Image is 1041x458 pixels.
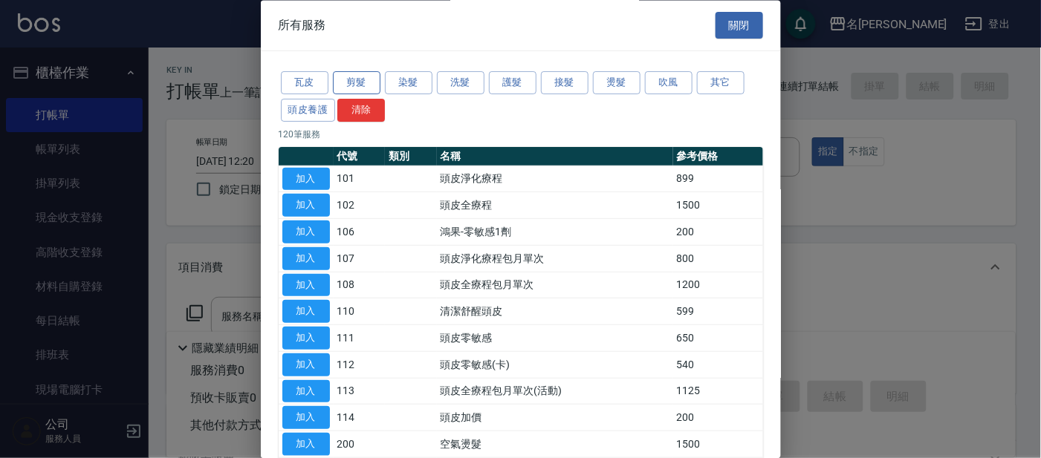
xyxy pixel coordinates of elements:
[334,298,386,325] td: 110
[673,405,763,431] td: 200
[282,274,330,297] button: 加入
[673,192,763,219] td: 1500
[334,147,386,166] th: 代號
[334,219,386,246] td: 106
[282,434,330,457] button: 加入
[334,272,386,299] td: 108
[334,166,386,193] td: 101
[385,147,437,166] th: 類別
[673,352,763,379] td: 540
[437,325,673,352] td: 頭皮零敏感
[673,147,763,166] th: 參考價格
[282,301,330,324] button: 加入
[673,325,763,352] td: 650
[437,352,673,379] td: 頭皮零敏感(卡)
[437,72,484,95] button: 洗髮
[282,380,330,403] button: 加入
[437,272,673,299] td: 頭皮全療程包月單次
[282,407,330,430] button: 加入
[334,325,386,352] td: 111
[673,298,763,325] td: 599
[334,405,386,431] td: 114
[437,298,673,325] td: 清潔舒醒頭皮
[437,379,673,405] td: 頭皮全療程包月單次(活動)
[437,405,673,431] td: 頭皮加價
[333,72,380,95] button: 剪髮
[282,353,330,376] button: 加入
[697,72,745,95] button: 其它
[437,431,673,458] td: 空氣燙髮
[279,128,763,141] p: 120 筆服務
[282,221,330,244] button: 加入
[716,12,763,39] button: 關閉
[281,99,336,122] button: 頭皮養護
[437,219,673,246] td: 鴻果-零敏感1劑
[334,192,386,219] td: 102
[437,166,673,193] td: 頭皮淨化療程
[334,352,386,379] td: 112
[673,431,763,458] td: 1500
[334,431,386,458] td: 200
[673,166,763,193] td: 899
[334,379,386,405] td: 113
[282,194,330,217] button: 加入
[673,246,763,272] td: 800
[282,247,330,270] button: 加入
[437,246,673,272] td: 頭皮淨化療程包月單次
[337,99,385,122] button: 清除
[541,72,588,95] button: 接髮
[593,72,641,95] button: 燙髮
[281,72,328,95] button: 瓦皮
[282,168,330,191] button: 加入
[385,72,432,95] button: 染髮
[645,72,693,95] button: 吹風
[489,72,536,95] button: 護髮
[673,219,763,246] td: 200
[279,18,326,33] span: 所有服務
[334,246,386,272] td: 107
[673,272,763,299] td: 1200
[437,192,673,219] td: 頭皮全療程
[282,327,330,350] button: 加入
[673,379,763,405] td: 1125
[437,147,673,166] th: 名稱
